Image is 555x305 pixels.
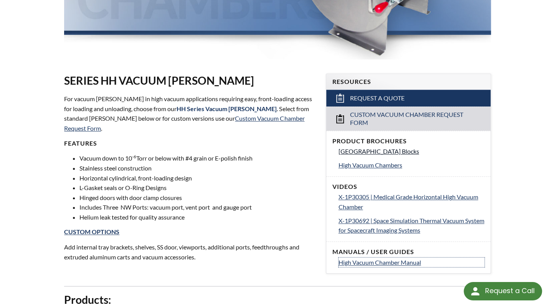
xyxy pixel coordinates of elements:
[339,257,484,267] a: High Vacuum Chamber Manual
[332,183,484,191] h4: Videos
[350,94,405,102] span: Request a Quote
[339,217,484,234] span: X-1P30692 | Space Simulation Thermal Vacuum System for Spacecraft Imaging Systems
[64,242,316,262] p: Add internal tray brackets, shelves, SS door, viewports, additional ports, feedthroughs and extru...
[79,212,316,222] li: Helium leak tested for quality assurance
[79,193,316,203] li: Hinged doors with door clamp closures
[177,105,277,112] strong: HH Series Vacuum [PERSON_NAME]
[339,216,484,235] a: X-1P30692 | Space Simulation Thermal Vacuum System for Spacecraft Imaging Systems
[339,148,419,155] span: [GEOGRAPHIC_DATA] Blocks
[326,90,491,107] a: Request a Quote
[339,161,402,169] span: High Vacuum Chambers
[464,282,542,300] div: Request a Call
[339,146,484,156] a: [GEOGRAPHIC_DATA] Blocks
[469,285,481,297] img: round button
[332,248,484,256] h4: Manuals / User Guides
[339,160,484,170] a: High Vacuum Chambers
[350,111,467,127] span: Custom Vacuum Chamber Request Form
[79,163,316,173] li: Stainless steel construction
[64,74,316,88] h2: SERIES HH VACUUM [PERSON_NAME]
[339,192,484,212] a: X-1P30305 | Medical Grade Horizontal High Vacuum Chamber
[64,228,119,235] a: CUSTOM OPTIONS
[339,259,421,266] span: High Vacuum Chamber Manual
[64,115,304,132] a: Custom Vacuum Chamber Request Form
[79,202,316,212] li: Includes Three NW Ports: vacuum port, vent port and gauge port
[79,153,316,163] li: Vacuum down to 10 Torr or below with #4 grain or E-polish finish
[332,137,484,145] h4: Product Brochures
[64,94,316,133] p: For vacuum [PERSON_NAME] in high vacuum applications requiring easy, front-loading access for loa...
[79,183,316,193] li: L-Gasket seals or O-Ring Designs
[326,107,491,131] a: Custom Vacuum Chamber Request Form
[132,154,136,159] sup: -6
[64,139,316,148] h4: FEATURES
[485,282,534,300] div: Request a Call
[332,78,484,86] h4: Resources
[79,173,316,183] li: Horizontal cylindrical, front-loading design
[339,193,478,210] span: X-1P30305 | Medical Grade Horizontal High Vacuum Chamber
